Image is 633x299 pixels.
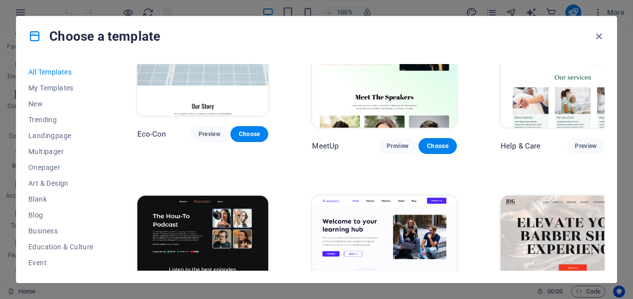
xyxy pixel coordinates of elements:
span: Onepager [28,163,94,171]
button: Art & Design [28,175,94,191]
button: Landingpage [28,128,94,144]
span: Choose [426,142,448,150]
button: Trending [28,112,94,128]
h4: Choose a template [28,28,160,44]
span: Art & Design [28,179,94,187]
span: Blank [28,195,94,203]
p: MeetUp [312,141,338,151]
p: Help & Care [501,141,541,151]
span: All Templates [28,68,94,76]
span: Education & Culture [28,243,94,251]
span: Choose [238,130,260,138]
span: Preview [199,130,220,138]
button: Preview [379,138,417,154]
span: Trending [28,116,94,124]
span: Event [28,259,94,267]
span: Landingpage [28,132,94,140]
span: My Templates [28,84,94,92]
button: All Templates [28,64,94,80]
button: Onepager [28,159,94,175]
button: Education & Culture [28,239,94,255]
span: Business [28,227,94,235]
button: Blog [28,207,94,223]
span: Preview [387,142,409,150]
p: Eco-Con [137,129,166,139]
span: Preview [575,142,597,150]
button: Preview [567,138,605,154]
button: My Templates [28,80,94,96]
button: Multipager [28,144,94,159]
button: Choose [230,126,268,142]
button: Blank [28,191,94,207]
span: Blog [28,211,94,219]
button: New [28,96,94,112]
button: Business [28,223,94,239]
span: New [28,100,94,108]
button: Preview [191,126,228,142]
button: Choose [419,138,456,154]
span: Multipager [28,148,94,155]
button: Event [28,255,94,271]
